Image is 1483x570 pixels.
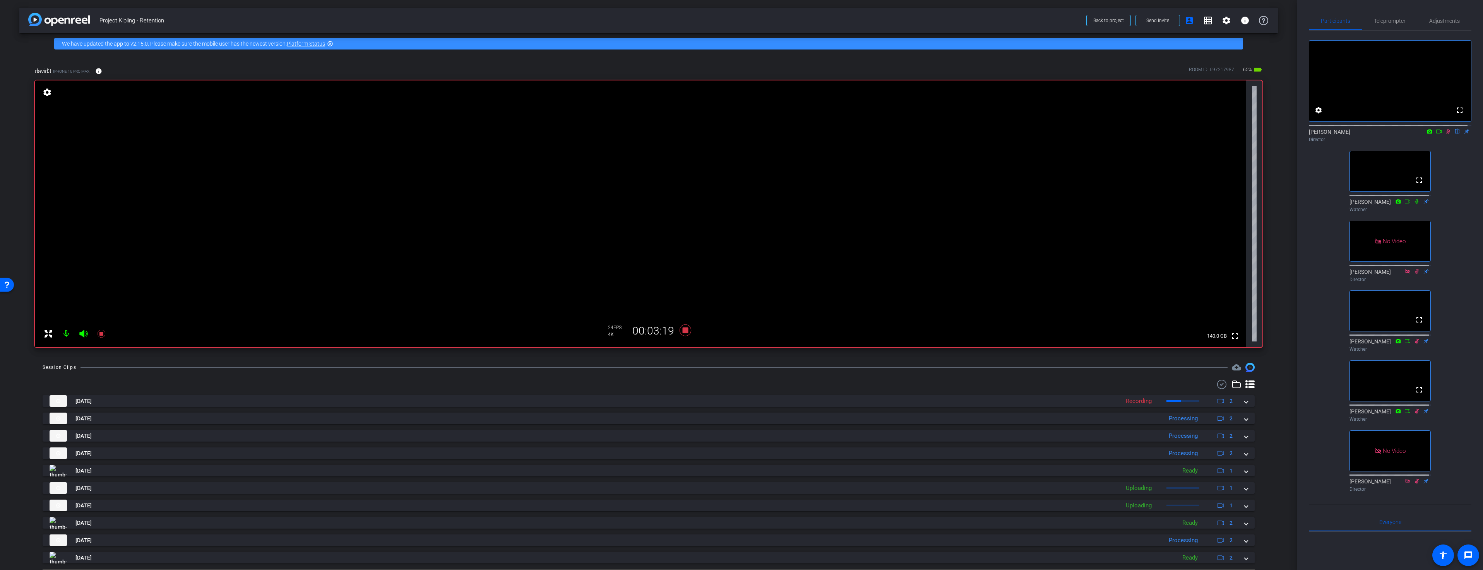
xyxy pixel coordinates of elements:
span: 2 [1230,536,1233,544]
img: thumb-nail [50,465,67,476]
mat-icon: message [1464,551,1473,560]
span: [DATE] [75,484,92,492]
div: Director [1349,486,1431,493]
mat-icon: fullscreen [1415,176,1424,185]
mat-icon: info [95,68,102,75]
span: [DATE] [75,449,92,457]
mat-expansion-panel-header: thumb-nail[DATE]Uploading1 [43,500,1255,511]
div: Recording [1122,397,1156,406]
span: 2 [1230,554,1233,562]
mat-expansion-panel-header: thumb-nail[DATE]Recording2 [43,395,1255,407]
span: Teleprompter [1374,18,1406,24]
span: Participants [1321,18,1350,24]
span: Destinations for your clips [1232,363,1241,372]
div: ROOM ID: 697217987 [1189,66,1234,77]
img: thumb-nail [50,500,67,511]
div: 4K [608,331,627,338]
button: Send invite [1135,15,1180,26]
img: thumb-nail [50,482,67,494]
img: thumb-nail [50,395,67,407]
mat-icon: accessibility [1438,551,1448,560]
div: Uploading [1122,484,1156,493]
mat-icon: settings [42,88,53,97]
mat-expansion-panel-header: thumb-nail[DATE]Processing2 [43,534,1255,546]
span: [DATE] [75,554,92,562]
span: [DATE] [75,397,92,405]
button: Back to project [1086,15,1131,26]
div: Uploading [1122,501,1156,510]
div: [PERSON_NAME] [1349,478,1431,493]
mat-icon: account_box [1185,16,1194,25]
mat-icon: info [1240,16,1250,25]
div: [PERSON_NAME] [1309,128,1471,143]
div: Processing [1165,536,1202,545]
div: We have updated the app to v2.15.0. Please make sure the mobile user has the newest version. [54,38,1243,49]
span: No Video [1383,447,1406,454]
mat-icon: grid_on [1203,16,1212,25]
span: 2 [1230,432,1233,440]
div: Watcher [1349,206,1431,213]
span: [DATE] [75,415,92,423]
span: 1 [1230,502,1233,510]
span: [DATE] [75,519,92,527]
div: Watcher [1349,416,1431,423]
img: app-logo [28,13,90,26]
span: Adjustments [1429,18,1460,24]
span: Everyone [1379,519,1401,525]
span: [DATE] [75,536,92,544]
div: [PERSON_NAME] [1349,198,1431,213]
a: Platform Status [287,41,325,47]
span: Send invite [1146,17,1169,24]
div: [PERSON_NAME] [1349,408,1431,423]
img: thumb-nail [50,552,67,563]
span: 2 [1230,415,1233,423]
mat-icon: settings [1222,16,1231,25]
span: 2 [1230,449,1233,457]
div: Ready [1178,519,1202,527]
span: 140.0 GB [1204,331,1230,341]
div: Processing [1165,449,1202,458]
span: iPhone 16 Pro Max [53,68,89,74]
span: Back to project [1093,18,1124,23]
img: Session clips [1245,363,1255,372]
mat-icon: highlight_off [327,41,333,47]
mat-expansion-panel-header: thumb-nail[DATE]Processing2 [43,413,1255,424]
span: FPS [613,325,622,330]
mat-expansion-panel-header: thumb-nail[DATE]Processing2 [43,447,1255,459]
mat-expansion-panel-header: thumb-nail[DATE]Uploading1 [43,482,1255,494]
mat-expansion-panel-header: thumb-nail[DATE]Ready2 [43,517,1255,529]
img: thumb-nail [50,517,67,529]
div: Processing [1165,414,1202,423]
div: Session Clips [43,364,76,371]
span: 2 [1230,519,1233,527]
mat-expansion-panel-header: thumb-nail[DATE]Processing2 [43,430,1255,442]
span: [DATE] [75,467,92,475]
mat-icon: fullscreen [1455,106,1464,115]
span: 65% [1242,63,1253,76]
mat-icon: settings [1314,106,1323,115]
span: No Video [1383,237,1406,244]
mat-icon: battery_std [1253,65,1262,74]
div: Ready [1178,553,1202,562]
img: thumb-nail [50,534,67,546]
span: [DATE] [75,432,92,440]
mat-icon: fullscreen [1230,331,1240,341]
div: Director [1309,136,1471,143]
mat-icon: cloud_upload [1232,363,1241,372]
img: thumb-nail [50,413,67,424]
span: 1 [1230,484,1233,492]
img: thumb-nail [50,430,67,442]
span: [DATE] [75,502,92,510]
div: Processing [1165,432,1202,440]
span: Project Kipling - Retention [99,13,1082,28]
div: [PERSON_NAME] [1349,338,1431,353]
span: 2 [1230,397,1233,405]
div: [PERSON_NAME] [1349,268,1431,283]
div: Director [1349,276,1431,283]
div: Watcher [1349,346,1431,353]
span: david3 [35,67,51,75]
mat-icon: fullscreen [1415,385,1424,394]
div: Ready [1178,466,1202,475]
mat-icon: flip [1453,128,1462,135]
mat-expansion-panel-header: thumb-nail[DATE]Ready2 [43,552,1255,563]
